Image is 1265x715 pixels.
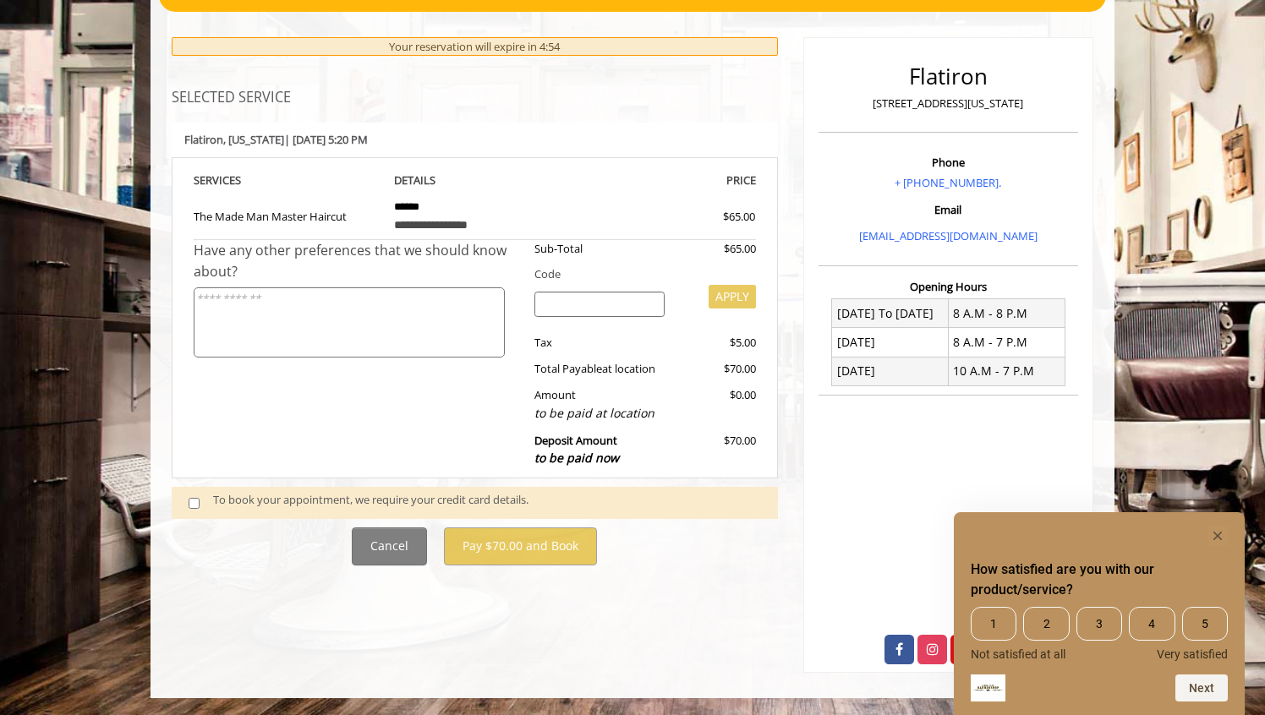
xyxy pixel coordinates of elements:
td: 8 A.M - 7 P.M [948,328,1065,357]
h2: How satisfied are you with our product/service? Select an option from 1 to 5, with 1 being Not sa... [971,559,1228,600]
span: 3 [1076,607,1122,641]
button: Next question [1175,674,1228,701]
button: Cancel [352,527,427,565]
div: Have any other preferences that we should know about? [194,240,522,283]
div: to be paid at location [534,404,665,423]
div: $70.00 [677,432,755,468]
div: Amount [522,386,678,423]
h3: Phone [823,156,1074,168]
span: 5 [1182,607,1228,641]
h3: SELECTED SERVICE [172,90,778,106]
b: Deposit Amount [534,433,619,467]
span: to be paid now [534,450,619,466]
a: + [PHONE_NUMBER]. [895,175,1001,190]
h3: Opening Hours [819,281,1078,292]
div: Your reservation will expire in 4:54 [172,37,778,57]
span: Not satisfied at all [971,647,1065,661]
div: To book your appointment, we require your credit card details. [213,491,761,514]
td: 8 A.M - 8 P.M [948,299,1065,328]
span: 1 [971,607,1016,641]
span: 2 [1023,607,1069,641]
td: [DATE] To [DATE] [832,299,949,328]
p: [STREET_ADDRESS][US_STATE] [823,95,1074,112]
b: Flatiron | [DATE] 5:20 PM [184,132,368,147]
span: Very satisfied [1157,647,1228,661]
th: PRICE [568,171,756,190]
span: at location [602,361,655,376]
div: Code [522,265,756,283]
span: , [US_STATE] [223,132,284,147]
h2: Flatiron [823,64,1074,89]
th: DETAILS [381,171,569,190]
td: [DATE] [832,357,949,385]
a: [EMAIL_ADDRESS][DOMAIN_NAME] [859,228,1038,243]
button: APPLY [709,285,756,308]
div: How satisfied are you with our product/service? Select an option from 1 to 5, with 1 being Not sa... [971,607,1228,661]
div: Tax [522,334,678,352]
h3: Email [823,204,1074,216]
button: Hide survey [1207,526,1228,546]
div: How satisfied are you with our product/service? Select an option from 1 to 5, with 1 being Not sa... [971,526,1228,701]
td: 10 A.M - 7 P.M [948,357,1065,385]
div: $65.00 [662,208,755,226]
td: [DATE] [832,328,949,357]
td: The Made Man Master Haircut [194,190,381,240]
button: Pay $70.00 and Book [444,527,597,565]
th: SERVICE [194,171,381,190]
div: $70.00 [677,360,755,378]
span: S [235,172,241,188]
div: Total Payable [522,360,678,378]
div: $0.00 [677,386,755,423]
div: Sub-Total [522,240,678,258]
div: $65.00 [677,240,755,258]
div: $5.00 [677,334,755,352]
span: 4 [1129,607,1175,641]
